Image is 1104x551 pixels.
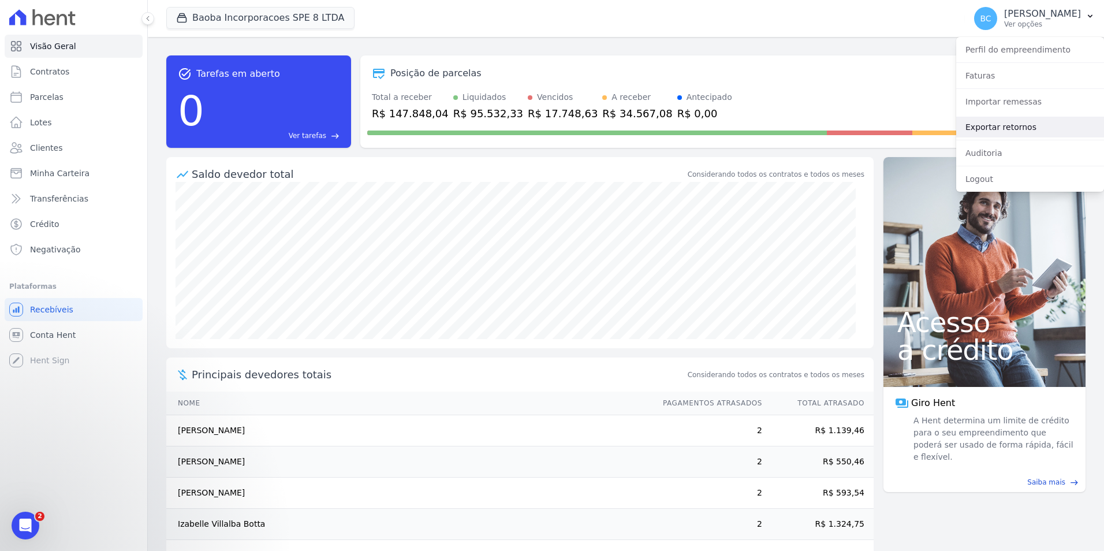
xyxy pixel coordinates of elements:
[30,142,62,154] span: Clientes
[956,143,1104,163] a: Auditoria
[372,106,449,121] div: R$ 147.848,04
[166,509,652,540] td: Izabelle Villalba Botta
[192,367,685,382] span: Principais devedores totais
[763,509,874,540] td: R$ 1.324,75
[178,81,204,141] div: 0
[763,446,874,478] td: R$ 550,46
[652,478,763,509] td: 2
[980,14,991,23] span: BC
[688,169,864,180] div: Considerando todos os contratos e todos os meses
[956,65,1104,86] a: Faturas
[166,415,652,446] td: [PERSON_NAME]
[30,66,69,77] span: Contratos
[331,132,340,140] span: east
[1004,20,1081,29] p: Ver opções
[209,131,340,141] a: Ver tarefas east
[192,166,685,182] div: Saldo devedor total
[463,91,506,103] div: Liquidados
[166,446,652,478] td: [PERSON_NAME]
[965,2,1104,35] button: BC [PERSON_NAME] Ver opções
[652,415,763,446] td: 2
[30,40,76,52] span: Visão Geral
[652,392,763,415] th: Pagamentos Atrasados
[763,392,874,415] th: Total Atrasado
[30,304,73,315] span: Recebíveis
[1070,478,1079,487] span: east
[763,478,874,509] td: R$ 593,54
[5,35,143,58] a: Visão Geral
[9,280,138,293] div: Plataformas
[602,106,672,121] div: R$ 34.567,08
[956,39,1104,60] a: Perfil do empreendimento
[5,85,143,109] a: Parcelas
[178,67,192,81] span: task_alt
[677,106,732,121] div: R$ 0,00
[5,60,143,83] a: Contratos
[911,415,1074,463] span: A Hent determina um limite de crédito para o seu empreendimento que poderá ser usado de forma ráp...
[453,106,523,121] div: R$ 95.532,33
[687,91,732,103] div: Antecipado
[5,136,143,159] a: Clientes
[30,218,59,230] span: Crédito
[652,446,763,478] td: 2
[5,298,143,321] a: Recebíveis
[611,91,651,103] div: A receber
[5,213,143,236] a: Crédito
[30,193,88,204] span: Transferências
[390,66,482,80] div: Posição de parcelas
[30,91,64,103] span: Parcelas
[166,392,652,415] th: Nome
[652,509,763,540] td: 2
[5,111,143,134] a: Lotes
[897,336,1072,364] span: a crédito
[5,162,143,185] a: Minha Carteira
[166,478,652,509] td: [PERSON_NAME]
[911,396,955,410] span: Giro Hent
[196,67,280,81] span: Tarefas em aberto
[30,244,81,255] span: Negativação
[166,7,355,29] button: Baoba Incorporacoes SPE 8 LTDA
[289,131,326,141] span: Ver tarefas
[956,91,1104,112] a: Importar remessas
[688,370,864,380] span: Considerando todos os contratos e todos os meses
[897,308,1072,336] span: Acesso
[5,238,143,261] a: Negativação
[956,169,1104,189] a: Logout
[1027,477,1065,487] span: Saiba mais
[30,167,89,179] span: Minha Carteira
[372,91,449,103] div: Total a receber
[30,329,76,341] span: Conta Hent
[35,512,44,521] span: 2
[5,187,143,210] a: Transferências
[956,117,1104,137] a: Exportar retornos
[763,415,874,446] td: R$ 1.139,46
[1004,8,1081,20] p: [PERSON_NAME]
[890,477,1079,487] a: Saiba mais east
[528,106,598,121] div: R$ 17.748,63
[30,117,52,128] span: Lotes
[5,323,143,347] a: Conta Hent
[12,512,39,539] iframe: Intercom live chat
[537,91,573,103] div: Vencidos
